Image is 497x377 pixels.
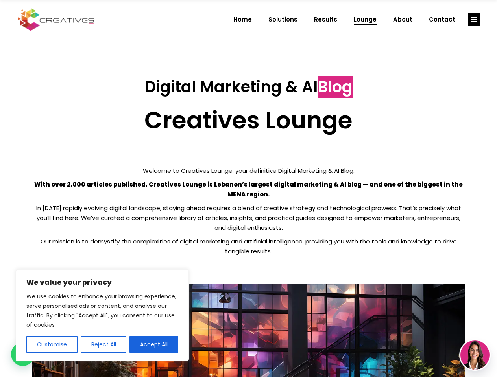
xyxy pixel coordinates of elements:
[32,77,465,96] h3: Digital Marketing & AI
[260,9,306,30] a: Solutions
[17,7,96,32] img: Creatives
[225,9,260,30] a: Home
[32,106,465,134] h2: Creatives Lounge
[32,236,465,256] p: Our mission is to demystify the complexities of digital marketing and artificial intelligence, pr...
[32,166,465,176] p: Welcome to Creatives Lounge, your definitive Digital Marketing & AI Blog.
[306,9,345,30] a: Results
[26,278,178,287] p: We value your privacy
[129,336,178,353] button: Accept All
[233,9,252,30] span: Home
[429,9,455,30] span: Contact
[385,9,421,30] a: About
[421,9,464,30] a: Contact
[26,292,178,329] p: We use cookies to enhance your browsing experience, serve personalised ads or content, and analys...
[34,180,463,198] strong: With over 2,000 articles published, Creatives Lounge is Lebanon’s largest digital marketing & AI ...
[81,336,127,353] button: Reject All
[393,9,412,30] span: About
[11,342,35,366] div: WhatsApp contact
[318,76,353,98] span: Blog
[26,336,78,353] button: Customise
[345,9,385,30] a: Lounge
[32,203,465,232] p: In [DATE] rapidly evolving digital landscape, staying ahead requires a blend of creative strategy...
[460,340,490,370] img: agent
[268,9,297,30] span: Solutions
[468,13,480,26] a: link
[354,9,377,30] span: Lounge
[314,9,337,30] span: Results
[16,269,189,361] div: We value your privacy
